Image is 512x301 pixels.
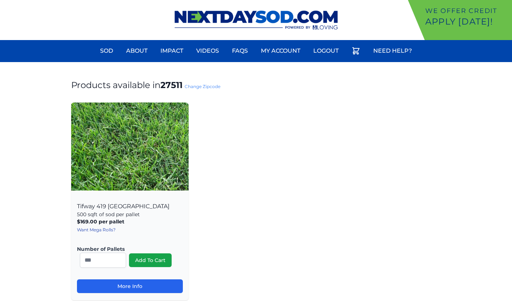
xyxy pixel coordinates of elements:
[77,218,183,225] p: $169.00 per pallet
[77,211,183,218] p: 500 sqft of sod per pallet
[228,42,252,60] a: FAQs
[96,42,117,60] a: Sod
[309,42,343,60] a: Logout
[71,102,189,191] img: Tifway 419 Bermuda Product Image
[160,80,182,90] strong: 27511
[425,16,509,27] p: Apply [DATE]!
[71,79,441,91] h1: Products available in
[129,253,172,267] button: Add To Cart
[77,227,116,232] a: Want Mega Rolls?
[77,279,183,293] a: More Info
[122,42,152,60] a: About
[369,42,416,60] a: Need Help?
[257,42,305,60] a: My Account
[77,245,177,253] label: Number of Pallets
[192,42,223,60] a: Videos
[156,42,188,60] a: Impact
[71,195,189,300] div: Tifway 419 [GEOGRAPHIC_DATA]
[425,6,509,16] p: We offer Credit
[185,84,220,89] a: Change Zipcode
